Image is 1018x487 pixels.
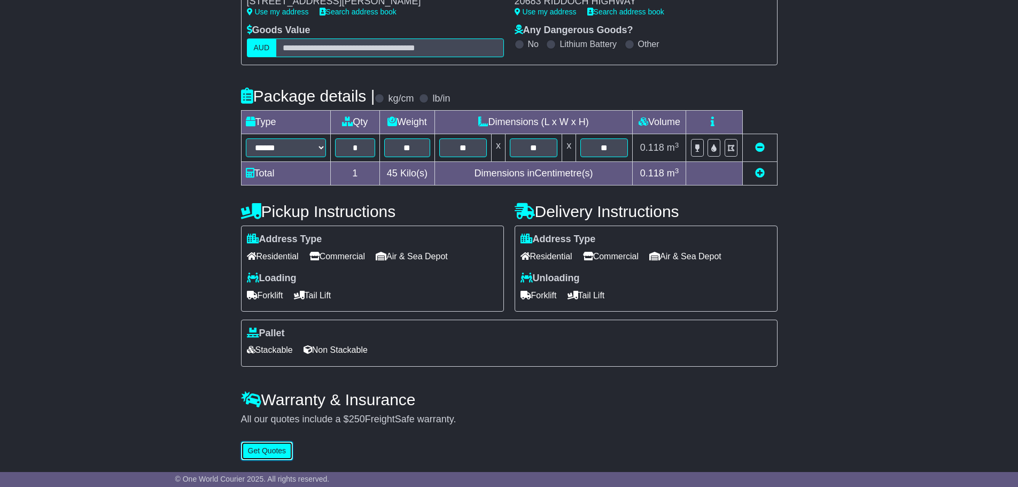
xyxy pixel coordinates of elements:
span: 0.118 [640,142,664,153]
span: © One World Courier 2025. All rights reserved. [175,475,330,483]
a: Search address book [587,7,664,16]
h4: Package details | [241,87,375,105]
td: x [491,134,505,162]
td: Volume [633,111,686,134]
span: m [667,168,679,179]
span: Air & Sea Depot [649,248,721,265]
span: Non Stackable [304,342,368,358]
td: Dimensions in Centimetre(s) [434,162,633,185]
span: Forklift [520,287,557,304]
span: Tail Lift [294,287,331,304]
span: m [667,142,679,153]
h4: Warranty & Insurance [241,391,778,408]
label: No [528,39,539,49]
td: Type [241,111,330,134]
a: Add new item [755,168,765,179]
label: Unloading [520,273,580,284]
sup: 3 [675,141,679,149]
a: Use my address [247,7,309,16]
span: Residential [247,248,299,265]
span: 250 [349,414,365,424]
td: Total [241,162,330,185]
label: Lithium Battery [559,39,617,49]
label: Any Dangerous Goods? [515,25,633,36]
a: Search address book [320,7,397,16]
label: Other [638,39,659,49]
span: Air & Sea Depot [376,248,448,265]
span: Commercial [583,248,639,265]
label: Loading [247,273,297,284]
span: Residential [520,248,572,265]
label: Address Type [247,234,322,245]
span: 0.118 [640,168,664,179]
h4: Delivery Instructions [515,203,778,220]
span: 45 [387,168,398,179]
a: Remove this item [755,142,765,153]
td: Qty [330,111,380,134]
div: All our quotes include a $ FreightSafe warranty. [241,414,778,426]
sup: 3 [675,167,679,175]
label: Address Type [520,234,596,245]
a: Use my address [515,7,577,16]
span: Stackable [247,342,293,358]
label: kg/cm [388,93,414,105]
span: Forklift [247,287,283,304]
label: lb/in [432,93,450,105]
td: Kilo(s) [380,162,435,185]
td: Dimensions (L x W x H) [434,111,633,134]
td: x [562,134,576,162]
label: Goods Value [247,25,310,36]
label: Pallet [247,328,285,339]
button: Get Quotes [241,442,293,460]
span: Commercial [309,248,365,265]
span: Tail Lift [568,287,605,304]
h4: Pickup Instructions [241,203,504,220]
label: AUD [247,38,277,57]
td: 1 [330,162,380,185]
td: Weight [380,111,435,134]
